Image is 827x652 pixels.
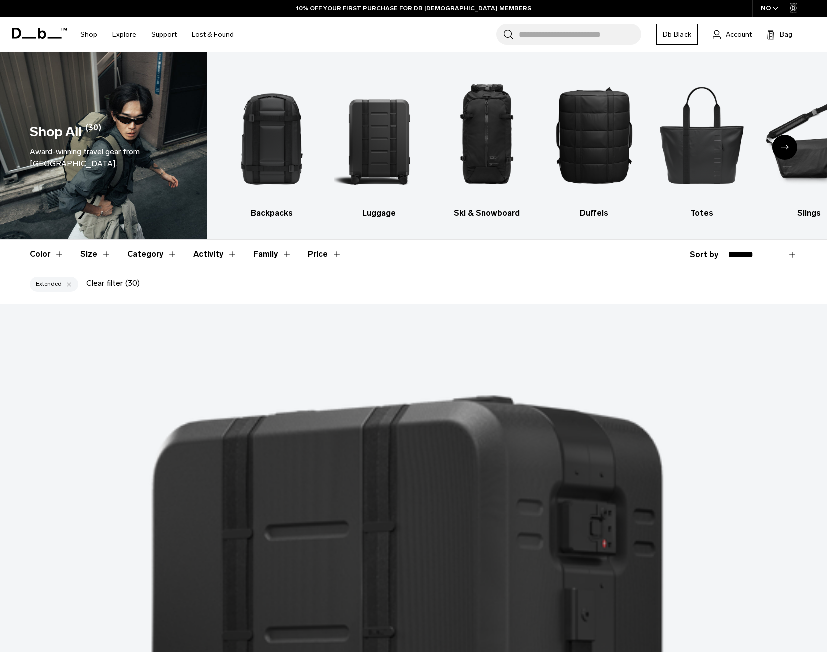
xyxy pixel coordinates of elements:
[227,67,317,202] img: Db
[30,146,177,170] div: Award-winning travel gear from [GEOGRAPHIC_DATA].
[151,17,177,52] a: Support
[442,67,532,219] li: 3 / 10
[296,4,531,13] a: 10% OFF YOUR FIRST PURCHASE FOR DB [DEMOGRAPHIC_DATA] MEMBERS
[442,207,532,219] h3: Ski & Snowboard
[442,67,532,202] img: Db
[227,67,317,219] li: 1 / 10
[549,67,639,202] img: Db
[112,17,136,52] a: Explore
[308,240,342,269] button: Toggle Price
[780,29,792,40] span: Bag
[772,135,797,160] div: Next slide
[334,67,424,219] a: Db Luggage
[73,17,241,52] nav: Main Navigation
[549,207,639,219] h3: Duffels
[442,67,532,219] a: Db Ski & Snowboard
[334,67,424,202] img: Db
[125,279,140,288] span: (30)
[657,207,747,219] h3: Totes
[30,240,64,269] button: Toggle Filter
[549,67,639,219] li: 4 / 10
[227,67,317,219] a: Db Backpacks
[713,28,752,40] a: Account
[657,67,747,219] a: Db Totes
[334,67,424,219] li: 2 / 10
[253,240,292,269] button: Toggle Filter
[30,122,82,142] h1: Shop All
[767,28,792,40] button: Bag
[726,29,752,40] span: Account
[85,122,101,142] span: (30)
[80,240,111,269] button: Toggle Filter
[80,17,97,52] a: Shop
[549,67,639,219] a: Db Duffels
[657,67,747,219] li: 5 / 10
[30,277,78,292] button: Extended
[334,207,424,219] h3: Luggage
[127,240,177,269] button: Toggle Filter
[192,17,234,52] a: Lost & Found
[656,24,698,45] a: Db Black
[657,67,747,202] img: Db
[193,240,237,269] button: Toggle Filter
[227,207,317,219] h3: Backpacks
[86,279,140,288] button: Clear filter(30)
